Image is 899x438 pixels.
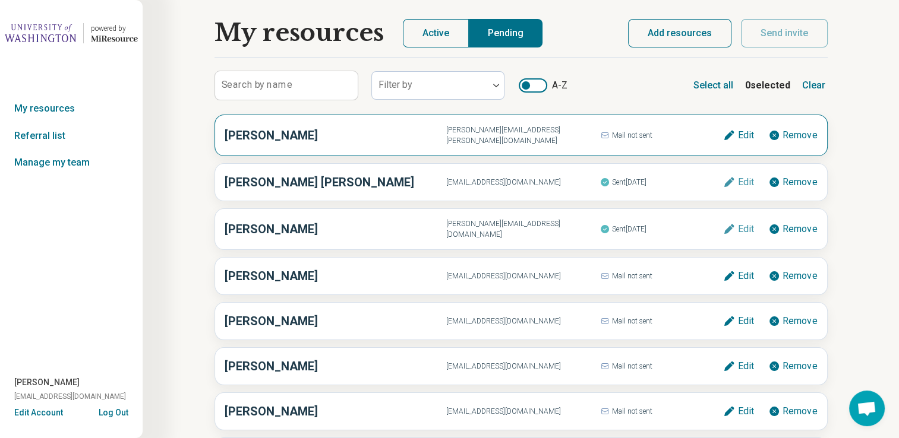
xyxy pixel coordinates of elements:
[768,223,818,235] button: Remove
[225,173,446,191] h3: [PERSON_NAME] [PERSON_NAME]
[225,312,446,330] h3: [PERSON_NAME]
[222,80,292,90] label: Search by name
[14,376,80,389] span: [PERSON_NAME]
[215,19,384,47] h1: My resources
[783,177,818,187] span: Remove
[768,360,818,372] button: Remove
[14,391,126,402] span: [EMAIL_ADDRESS][DOMAIN_NAME]
[600,404,723,419] span: Mail not sent
[628,19,731,47] button: Add resources
[745,78,790,93] b: 0 selected
[783,131,818,140] span: Remove
[446,218,600,240] span: [PERSON_NAME][EMAIL_ADDRESS][DOMAIN_NAME]
[446,271,600,281] span: [EMAIL_ADDRESS][DOMAIN_NAME]
[691,76,736,95] button: Select all
[469,19,542,47] button: Pending
[737,361,753,371] span: Edit
[600,174,723,190] span: Sent [DATE]
[800,76,828,95] button: Clear
[446,177,600,188] span: [EMAIL_ADDRESS][DOMAIN_NAME]
[723,360,753,372] button: Edit
[723,129,753,141] button: Edit
[225,220,446,238] h3: [PERSON_NAME]
[768,315,818,327] button: Remove
[741,19,828,47] button: Send invite
[91,23,138,34] div: powered by
[737,271,753,281] span: Edit
[378,79,412,90] label: Filter by
[768,405,818,417] button: Remove
[600,221,723,237] span: Sent [DATE]
[723,405,753,417] button: Edit
[600,358,723,374] span: Mail not sent
[446,406,600,417] span: [EMAIL_ADDRESS][DOMAIN_NAME]
[5,19,138,47] a: University of Washingtonpowered by
[600,268,723,284] span: Mail not sent
[723,223,753,235] button: Edit
[225,402,446,420] h3: [PERSON_NAME]
[723,315,753,327] button: Edit
[446,316,600,326] span: [EMAIL_ADDRESS][DOMAIN_NAME]
[849,391,885,426] div: Open chat
[446,125,600,146] span: [PERSON_NAME][EMAIL_ADDRESS][PERSON_NAME][DOMAIN_NAME]
[783,316,818,326] span: Remove
[723,270,753,282] button: Edit
[737,316,753,326] span: Edit
[737,224,753,234] span: Edit
[225,126,446,144] h3: [PERSON_NAME]
[783,271,818,281] span: Remove
[600,128,723,143] span: Mail not sent
[768,270,818,282] button: Remove
[403,19,469,47] button: Active
[99,407,128,416] button: Log Out
[14,407,63,419] button: Edit Account
[768,176,818,188] button: Remove
[446,361,600,372] span: [EMAIL_ADDRESS][DOMAIN_NAME]
[225,357,446,375] h3: [PERSON_NAME]
[519,78,567,93] label: A-Z
[5,19,76,47] img: University of Washington
[600,313,723,329] span: Mail not sent
[783,224,818,234] span: Remove
[723,176,753,188] button: Edit
[737,407,753,416] span: Edit
[783,361,818,371] span: Remove
[225,267,446,285] h3: [PERSON_NAME]
[783,407,818,416] span: Remove
[768,129,818,141] button: Remove
[737,177,753,187] span: Edit
[737,131,753,140] span: Edit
